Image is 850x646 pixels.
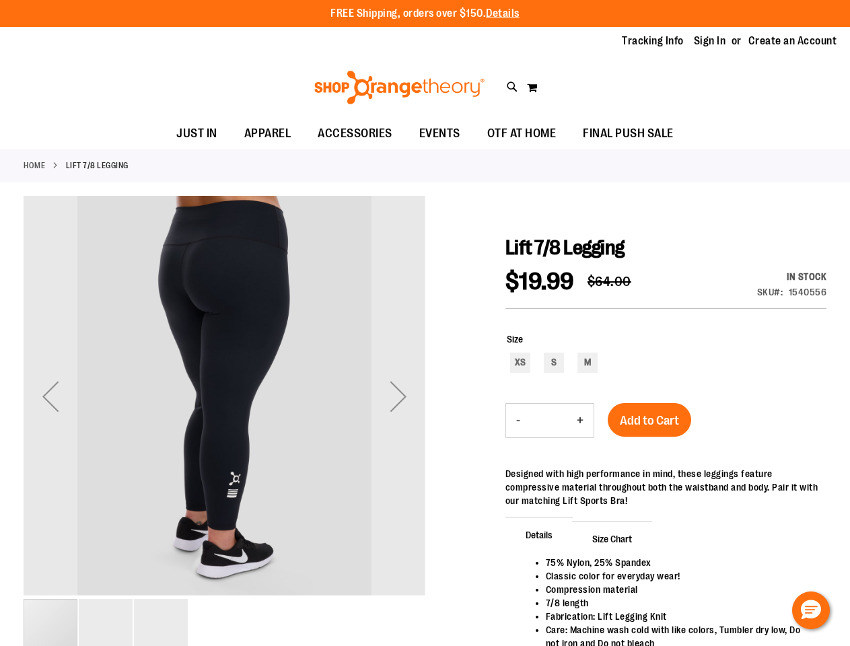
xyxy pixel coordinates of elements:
button: Hello, have a question? Let’s chat. [792,591,830,629]
strong: Lift 7/8 Legging [66,159,129,172]
span: JUST IN [176,118,217,149]
span: Add to Cart [620,413,679,428]
p: FREE Shipping, orders over $150. [330,6,520,22]
a: OTF AT HOME [474,118,570,149]
li: Compression material [546,583,813,596]
div: In stock [757,270,827,283]
span: Size [507,334,523,345]
strong: SKU [757,287,783,297]
div: 2024 October Lift 7/8 Legging [24,196,425,598]
span: $64.00 [588,274,631,289]
span: APPAREL [244,118,291,149]
div: S [544,353,564,373]
span: FINAL PUSH SALE [583,118,674,149]
button: Decrease product quantity [506,404,530,437]
span: Details [505,517,573,552]
div: Availability [757,270,827,283]
a: Home [24,159,45,172]
button: Increase product quantity [567,404,594,437]
li: 75% Nylon, 25% Spandex [546,556,813,569]
img: 2024 October Lift 7/8 Legging [24,194,425,596]
span: OTF AT HOME [487,118,557,149]
div: Previous [24,196,77,598]
img: Shop Orangetheory [312,71,487,104]
li: Classic color for everyday wear! [546,569,813,583]
span: EVENTS [419,118,460,149]
a: JUST IN [163,118,231,149]
div: Designed with high performance in mind, these leggings feature compressive material throughout bo... [505,467,826,507]
span: Lift 7/8 Legging [505,236,625,259]
input: Product quantity [530,404,567,437]
li: 7/8 length [546,596,813,610]
a: Details [486,7,520,20]
span: $19.99 [505,268,574,295]
div: Next [371,196,425,598]
div: XS [510,353,530,373]
span: Size Chart [572,521,652,556]
a: Tracking Info [622,34,684,48]
a: FINAL PUSH SALE [569,118,687,149]
span: ACCESSORIES [318,118,392,149]
a: Create an Account [748,34,837,48]
li: Fabrication: Lift Legging Knit [546,610,813,623]
div: 1540556 [789,285,827,299]
div: M [577,353,598,373]
a: APPAREL [231,118,305,149]
a: EVENTS [406,118,474,149]
a: Sign In [694,34,726,48]
a: ACCESSORIES [304,118,406,149]
button: Add to Cart [608,403,691,437]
